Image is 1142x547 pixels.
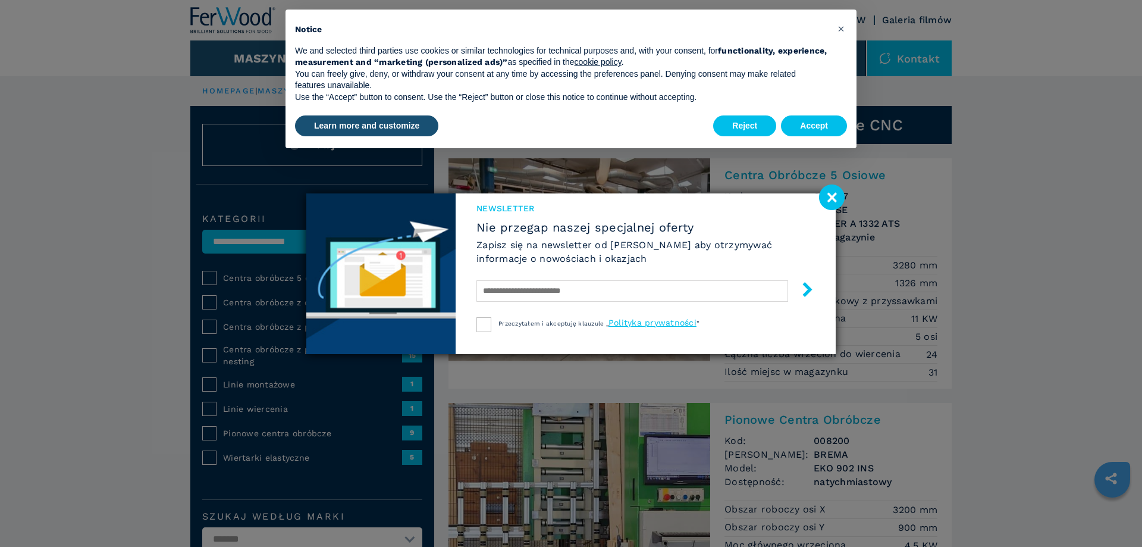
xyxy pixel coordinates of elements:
[575,57,622,67] a: cookie policy
[697,320,699,327] span: ”
[295,45,828,68] p: We and selected third parties use cookies or similar technologies for technical purposes and, wit...
[788,277,815,305] button: submit-button
[837,21,845,36] span: ×
[295,92,828,104] p: Use the “Accept” button to consent. Use the “Reject” button or close this notice to continue with...
[476,220,815,235] span: Nie przegap naszej specjalnej oferty
[295,68,828,92] p: You can freely give, deny, or withdraw your consent at any time by accessing the preferences pane...
[295,24,828,36] h2: Notice
[295,46,827,67] strong: functionality, experience, measurement and “marketing (personalized ads)”
[832,19,851,38] button: Close this notice
[295,115,438,137] button: Learn more and customize
[306,193,456,354] img: Newsletter image
[713,115,776,137] button: Reject
[476,238,815,265] h6: Zapisz się na newsletter od [PERSON_NAME] aby otrzymywać informacje o nowościach i okazjach
[608,318,697,327] a: Polityka prywatności
[781,115,847,137] button: Accept
[476,202,815,214] span: Newsletter
[498,320,608,327] span: Przeczytałem i akceptuję klauzule „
